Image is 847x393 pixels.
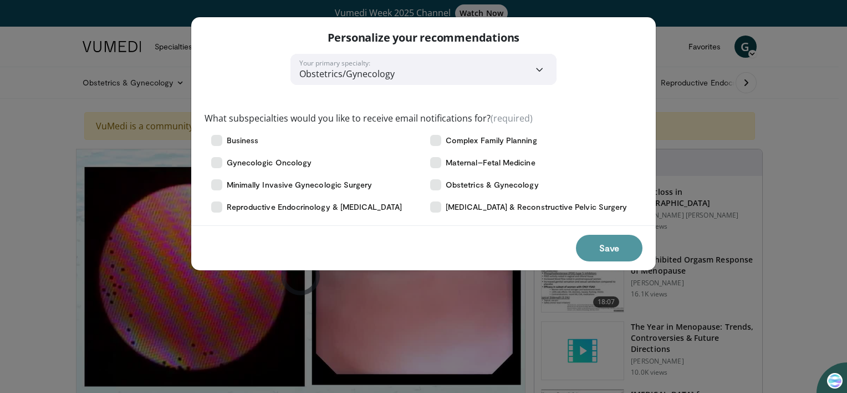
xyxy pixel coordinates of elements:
span: Reproductive Endocrinology & [MEDICAL_DATA] [227,201,402,213]
span: Maternal–Fetal Medicine [446,157,535,168]
span: Complex Family Planning [446,135,537,146]
label: What subspecialties would you like to receive email notifications for? [205,112,533,125]
p: Personalize your recommendations [328,31,520,45]
span: Business [227,135,259,146]
span: Obstetrics & Gynecology [446,179,539,190]
span: Minimally Invasive Gynecologic Surgery [227,179,373,190]
span: (required) [491,112,533,124]
span: Gynecologic Oncology [227,157,312,168]
button: Save [576,235,642,261]
span: [MEDICAL_DATA] & Reconstructive Pelvic Surgery [446,201,627,213]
